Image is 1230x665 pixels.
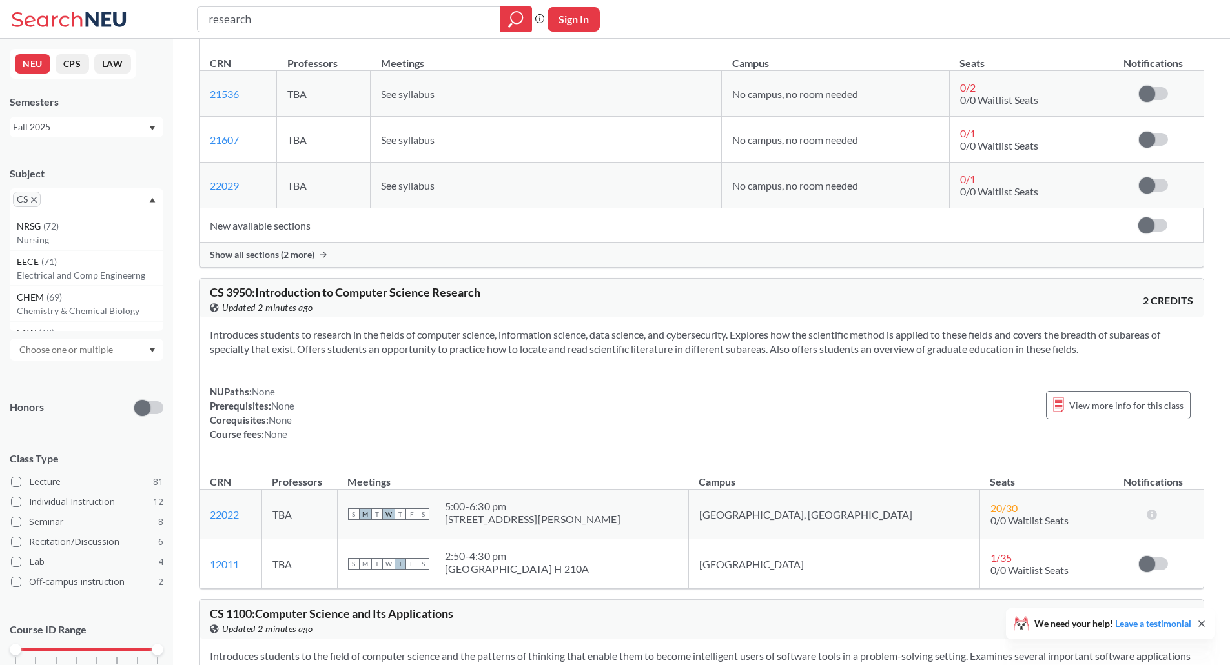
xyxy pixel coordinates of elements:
div: Subject [10,166,163,181]
label: Individual Instruction [11,493,163,510]
span: ( 69 ) [46,292,62,303]
td: [GEOGRAPHIC_DATA] [688,539,979,589]
span: We need your help! [1034,619,1191,628]
div: [STREET_ADDRESS][PERSON_NAME] [445,513,620,526]
th: Seats [979,462,1103,490]
span: 0 / 2 [960,81,976,94]
a: 22029 [210,179,239,192]
td: New available sections [200,208,1103,243]
p: Course ID Range [10,622,163,637]
span: T [395,558,406,570]
span: 0/0 Waitlist Seats [990,564,1069,576]
span: 0/0 Waitlist Seats [990,514,1069,526]
td: TBA [277,163,371,208]
td: TBA [277,71,371,117]
td: TBA [277,117,371,163]
span: 2 [158,575,163,589]
span: F [406,558,418,570]
span: ( 72 ) [43,221,59,232]
span: None [264,428,287,440]
span: 0/0 Waitlist Seats [960,139,1038,152]
div: Show all sections (2 more) [200,243,1204,267]
div: Fall 2025 [13,120,148,134]
span: Updated 2 minutes ago [222,301,313,315]
section: Introduces students to research in the fields of computer science, information science, data scie... [210,328,1193,356]
span: ( 68 ) [39,327,54,338]
span: Show all sections (2 more) [210,249,314,261]
td: No campus, no room needed [722,117,949,163]
div: Dropdown arrow [10,339,163,361]
th: Professors [261,462,337,490]
div: CSX to remove pillDropdown arrowNRSG(72)NursingEECE(71)Electrical and Comp EngineerngCHEM(69)Chem... [10,188,163,215]
span: 0/0 Waitlist Seats [960,94,1038,106]
span: None [252,386,275,397]
p: Electrical and Comp Engineerng [17,269,163,282]
span: 20 / 30 [990,502,1018,514]
th: Campus [722,43,949,71]
td: No campus, no room needed [722,163,949,208]
span: None [269,414,292,426]
label: Seminar [11,513,163,530]
button: Sign In [548,7,600,32]
p: Honors [10,400,44,415]
svg: Dropdown arrow [149,126,156,131]
a: 21536 [210,88,239,100]
span: NRSG [17,219,43,233]
span: See syllabus [381,88,435,100]
span: S [418,558,429,570]
span: 1 / 35 [990,551,1012,564]
th: Campus [688,462,979,490]
button: CPS [56,54,89,74]
input: Choose one or multiple [13,342,121,357]
span: View more info for this class [1069,397,1184,413]
th: Notifications [1103,43,1203,71]
span: ( 71 ) [41,256,57,267]
a: Leave a testimonial [1115,618,1191,629]
span: W [383,508,395,520]
div: CRN [210,56,231,70]
span: 0/0 Waitlist Seats [960,185,1038,197]
label: Lecture [11,473,163,490]
div: magnifying glass [500,6,532,32]
div: 5:00 - 6:30 pm [445,500,620,513]
span: T [371,558,383,570]
svg: magnifying glass [508,10,524,28]
span: 2 CREDITS [1143,293,1193,308]
th: Meetings [371,43,722,71]
p: Chemistry & Chemical Biology [17,304,163,317]
span: 12 [153,495,163,509]
th: Professors [277,43,371,71]
span: 0 / 1 [960,173,976,185]
span: CS 1100 : Computer Science and Its Applications [210,606,453,620]
button: LAW [94,54,131,74]
svg: Dropdown arrow [149,348,156,353]
span: T [395,508,406,520]
svg: Dropdown arrow [149,197,156,203]
td: TBA [261,539,337,589]
span: 8 [158,515,163,529]
a: 12011 [210,558,239,570]
span: S [348,558,360,570]
span: 81 [153,475,163,489]
span: M [360,508,371,520]
span: CHEM [17,290,46,304]
p: Nursing [17,233,163,246]
th: Notifications [1103,462,1204,490]
span: Class Type [10,452,163,466]
span: S [348,508,360,520]
input: Class, professor, course number, "phrase" [207,8,491,30]
span: 0 / 1 [960,127,976,139]
div: NUPaths: Prerequisites: Corequisites: Course fees: [210,384,294,441]
span: EECE [17,255,41,269]
td: [GEOGRAPHIC_DATA], [GEOGRAPHIC_DATA] [688,490,979,539]
span: None [271,400,294,412]
div: Fall 2025Dropdown arrow [10,117,163,137]
span: LAW [17,326,39,340]
span: CS 3950 : Introduction to Computer Science Research [210,285,480,299]
span: W [383,558,395,570]
span: See syllabus [381,134,435,146]
label: Lab [11,553,163,570]
span: F [406,508,418,520]
label: Off-campus instruction [11,573,163,590]
div: CRN [210,475,231,489]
